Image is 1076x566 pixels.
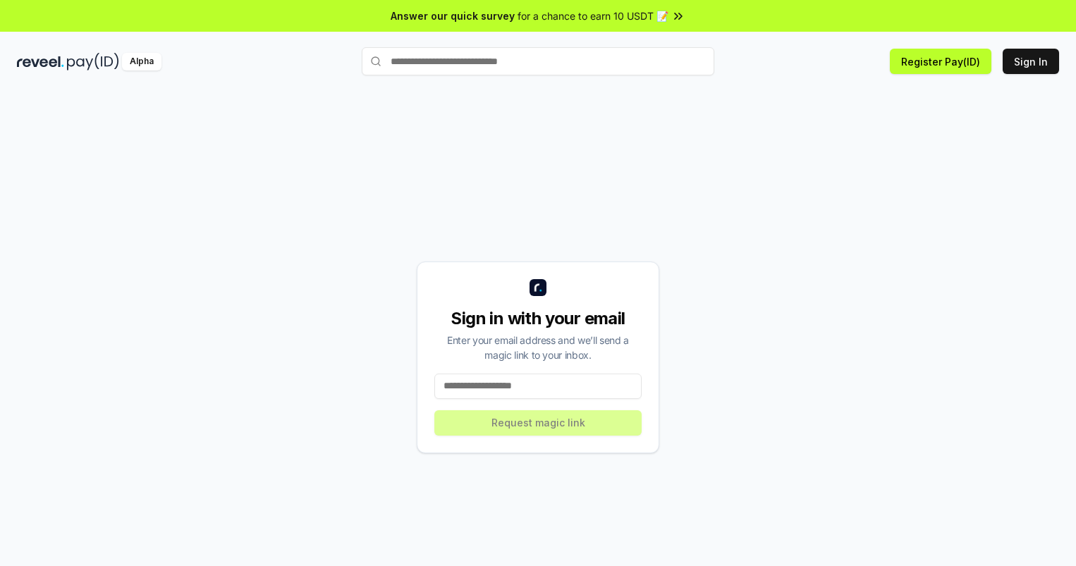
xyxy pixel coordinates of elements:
img: logo_small [530,279,546,296]
span: Answer our quick survey [391,8,515,23]
img: pay_id [67,53,119,70]
button: Sign In [1003,49,1059,74]
span: for a chance to earn 10 USDT 📝 [518,8,668,23]
button: Register Pay(ID) [890,49,991,74]
div: Enter your email address and we’ll send a magic link to your inbox. [434,333,642,362]
img: reveel_dark [17,53,64,70]
div: Sign in with your email [434,307,642,330]
div: Alpha [122,53,161,70]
